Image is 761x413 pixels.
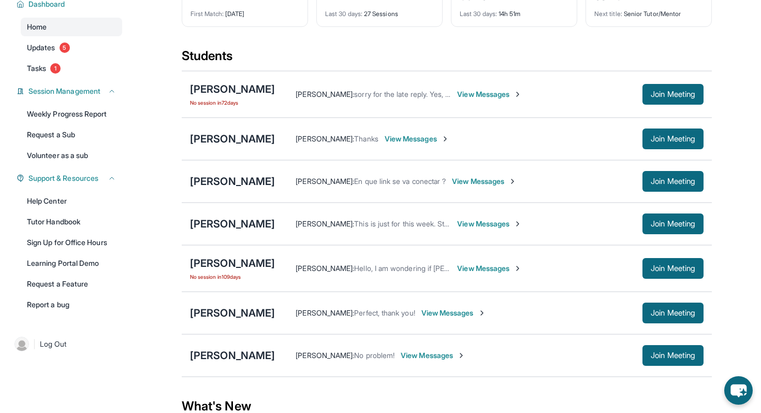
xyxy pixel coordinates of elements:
a: |Log Out [10,333,122,355]
img: Chevron-Right [508,177,517,186]
div: [PERSON_NAME] [190,306,275,320]
span: Perfect, thank you! [354,308,415,317]
img: Chevron-Right [441,135,449,143]
div: 14h 51m [460,4,568,18]
button: Join Meeting [642,258,704,279]
span: | [33,338,36,350]
button: Join Meeting [642,213,704,234]
div: 27 Sessions [325,4,434,18]
div: [PERSON_NAME] [190,217,275,231]
span: Next title : [594,10,622,18]
a: Report a bug [21,295,122,314]
span: Join Meeting [651,178,695,184]
img: user-img [14,337,29,351]
span: No problem! [354,351,394,360]
button: Join Meeting [642,345,704,366]
span: First Match : [191,10,224,18]
span: Last 30 days : [325,10,362,18]
span: Join Meeting [651,265,695,272]
button: Join Meeting [642,129,704,149]
div: [PERSON_NAME] [190,82,275,96]
a: Help Center [21,192,122,210]
a: Home [21,18,122,36]
div: [PERSON_NAME] [190,132,275,146]
span: [PERSON_NAME] : [296,219,354,228]
a: Request a Sub [21,125,122,144]
span: View Messages [452,176,517,187]
button: Session Management [24,86,116,96]
img: Chevron-Right [478,309,486,317]
span: Join Meeting [651,310,695,316]
div: Senior Tutor/Mentor [594,4,703,18]
a: Request a Feature [21,275,122,293]
a: Weekly Progress Report [21,105,122,123]
span: Thanks [354,134,378,143]
a: Tasks1 [21,59,122,78]
span: 5 [60,42,70,53]
span: Join Meeting [651,221,695,227]
button: Join Meeting [642,84,704,105]
span: sorry for the late reply. Yes, please let me know! [354,90,511,98]
button: chat-button [724,376,753,405]
span: [PERSON_NAME] : [296,177,354,186]
span: View Messages [401,350,465,361]
span: En que link se va conectar ? [354,177,446,186]
div: [PERSON_NAME] [190,256,275,270]
span: Join Meeting [651,136,695,142]
span: View Messages [457,219,522,229]
a: Learning Portal Demo [21,254,122,273]
img: Chevron-Right [514,90,522,98]
span: Home [27,22,47,32]
span: No session in 109 days [190,273,275,281]
span: View Messages [457,263,522,274]
span: Log Out [40,339,67,349]
span: View Messages [421,308,486,318]
span: [PERSON_NAME] : [296,134,354,143]
img: Chevron-Right [457,351,465,360]
span: Join Meeting [651,91,695,97]
div: [DATE] [191,4,299,18]
div: [PERSON_NAME] [190,348,275,363]
span: Tasks [27,63,46,74]
span: Updates [27,42,55,53]
span: 1 [50,63,61,74]
button: Join Meeting [642,171,704,192]
a: Tutor Handbook [21,212,122,231]
img: Chevron-Right [514,264,522,273]
span: [PERSON_NAME] : [296,351,354,360]
a: Volunteer as a sub [21,146,122,165]
a: Sign Up for Office Hours [21,233,122,252]
div: [PERSON_NAME] [190,174,275,189]
button: Support & Resources [24,173,116,183]
span: View Messages [385,134,449,144]
img: Chevron-Right [514,220,522,228]
span: Join Meeting [651,352,695,359]
button: Join Meeting [642,303,704,323]
span: [PERSON_NAME] : [296,264,354,273]
div: Students [182,48,712,70]
span: Last 30 days : [460,10,497,18]
span: [PERSON_NAME] : [296,308,354,317]
span: Session Management [28,86,100,96]
span: No session in 72 days [190,98,275,107]
a: Updates5 [21,38,122,57]
span: [PERSON_NAME] : [296,90,354,98]
span: View Messages [457,89,522,99]
span: Support & Resources [28,173,98,183]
